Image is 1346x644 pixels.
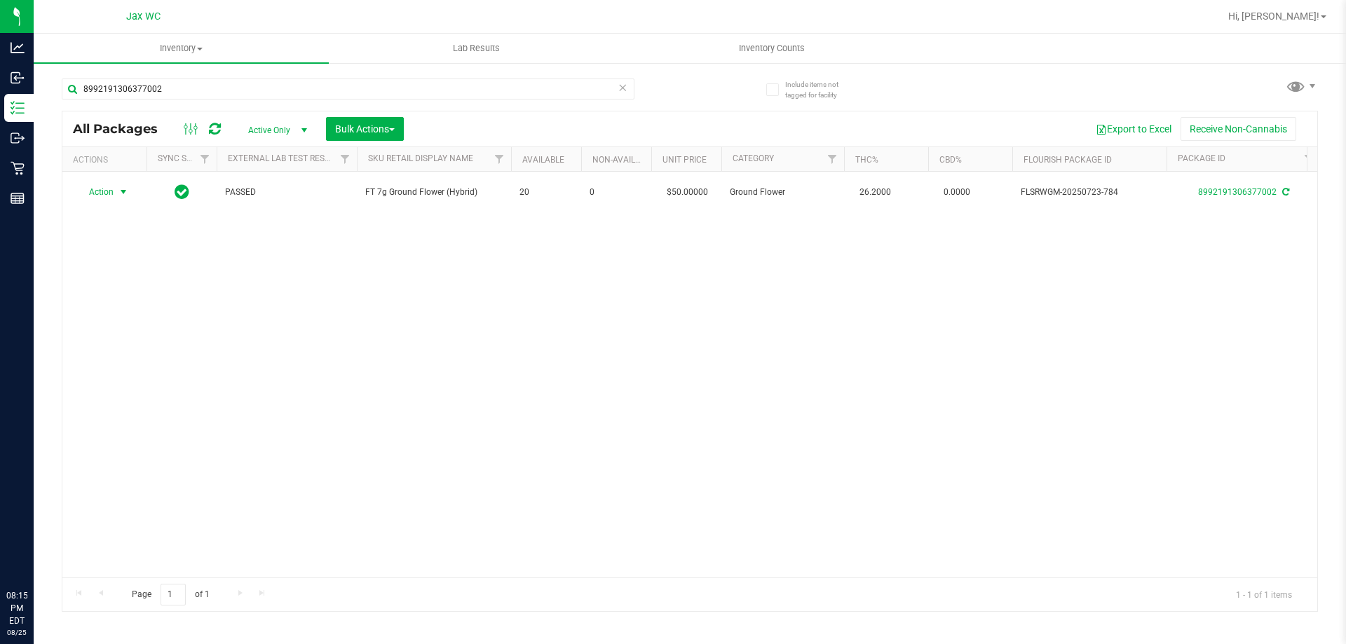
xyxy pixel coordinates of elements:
span: 0 [590,186,643,199]
span: Jax WC [126,11,161,22]
span: Bulk Actions [335,123,395,135]
input: 1 [161,584,186,605]
p: 08/25 [6,627,27,638]
a: Unit Price [662,155,707,165]
a: Filter [1298,147,1321,171]
p: 08:15 PM EDT [6,589,27,627]
span: 1 - 1 of 1 items [1225,584,1303,605]
inline-svg: Inventory [11,101,25,115]
div: Actions [73,155,141,165]
span: Hi, [PERSON_NAME]! [1228,11,1319,22]
span: select [115,182,132,202]
a: Filter [821,147,844,171]
a: External Lab Test Result [228,153,338,163]
span: FT 7g Ground Flower (Hybrid) [365,186,503,199]
a: Filter [488,147,511,171]
button: Bulk Actions [326,117,404,141]
a: Sync Status [158,153,212,163]
inline-svg: Inbound [11,71,25,85]
span: Action [76,182,114,202]
span: FLSRWGM-20250723-784 [1021,186,1158,199]
iframe: Resource center [14,532,56,574]
span: Lab Results [434,42,519,55]
span: $50.00000 [660,182,715,203]
span: Page of 1 [120,584,221,605]
a: Lab Results [329,34,624,63]
span: Include items not tagged for facility [785,79,855,100]
a: Package ID [1178,153,1225,163]
a: Sku Retail Display Name [368,153,473,163]
a: Inventory [34,34,329,63]
a: Filter [193,147,217,171]
span: Inventory [34,42,329,55]
span: 0.0000 [937,182,977,203]
input: Search Package ID, Item Name, SKU, Lot or Part Number... [62,78,634,100]
inline-svg: Reports [11,191,25,205]
a: Filter [334,147,357,171]
a: Available [522,155,564,165]
inline-svg: Analytics [11,41,25,55]
span: Ground Flower [730,186,836,199]
span: Inventory Counts [720,42,824,55]
span: 26.2000 [852,182,898,203]
span: Sync from Compliance System [1280,187,1289,197]
button: Export to Excel [1087,117,1181,141]
a: 8992191306377002 [1198,187,1277,197]
a: Non-Available [592,155,655,165]
a: THC% [855,155,878,165]
span: 20 [519,186,573,199]
inline-svg: Retail [11,161,25,175]
span: In Sync [175,182,189,202]
inline-svg: Outbound [11,131,25,145]
a: CBD% [939,155,962,165]
a: Flourish Package ID [1024,155,1112,165]
span: Clear [618,78,627,97]
a: Inventory Counts [624,34,919,63]
button: Receive Non-Cannabis [1181,117,1296,141]
span: All Packages [73,121,172,137]
a: Category [733,153,774,163]
span: PASSED [225,186,348,199]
